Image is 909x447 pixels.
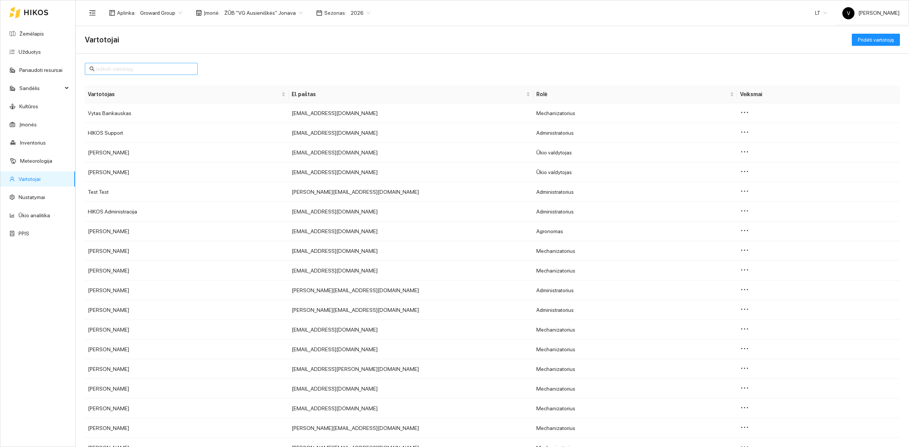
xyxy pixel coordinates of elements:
button: menu-fold [85,5,100,20]
td: [EMAIL_ADDRESS][DOMAIN_NAME] [289,379,533,399]
span: V [847,7,850,19]
td: Ūkio valdytojas [533,143,737,162]
td: [PERSON_NAME] [85,300,289,320]
td: Mechanizatorius [533,103,737,123]
td: [EMAIL_ADDRESS][DOMAIN_NAME] [289,241,533,261]
a: Vartotojai [19,176,41,182]
span: calendar [316,10,322,16]
span: ŽŪB "VG Ausieniškės" Jonava [224,7,303,19]
td: [EMAIL_ADDRESS][DOMAIN_NAME] [289,320,533,340]
span: layout [109,10,115,16]
td: [PERSON_NAME] [85,320,289,340]
a: Įmonės [19,121,37,128]
span: El. paštas [292,90,525,98]
span: ellipsis [740,167,749,176]
td: Administratorius [533,182,737,202]
a: Žemėlapis [19,31,44,37]
a: Ūkio analitika [19,212,50,218]
span: ellipsis [740,108,749,117]
span: Pridėti vartotoją [858,36,894,44]
span: menu-fold [89,9,96,16]
span: shop [196,10,202,16]
td: Administratorius [533,202,737,221]
span: [PERSON_NAME] [842,10,900,16]
th: this column's title is El. paštas,this column is sortable [289,86,533,103]
span: ellipsis [740,285,749,294]
td: Mechanizatorius [533,241,737,261]
td: [PERSON_NAME] [85,261,289,280]
span: ellipsis [740,403,749,412]
span: Sandėlis [19,81,62,96]
td: Mechanizatorius [533,320,737,340]
td: Mechanizatorius [533,359,737,379]
th: this column's title is Vartotojas,this column is sortable [85,86,289,103]
td: Vytas Bankauskas [85,103,289,123]
td: [EMAIL_ADDRESS][DOMAIN_NAME] [289,221,533,241]
td: [EMAIL_ADDRESS][DOMAIN_NAME] [289,399,533,418]
td: [EMAIL_ADDRESS][DOMAIN_NAME] [289,103,533,123]
span: ellipsis [740,324,749,333]
a: PPIS [19,231,29,237]
a: Inventorius [20,140,46,146]
td: HIKOS Administracija [85,202,289,221]
td: Mechanizatorius [533,379,737,399]
td: Administratorius [533,300,737,320]
td: Mechanizatorius [533,340,737,359]
td: [PERSON_NAME] [85,241,289,261]
td: [EMAIL_ADDRESS][DOMAIN_NAME] [289,143,533,162]
span: ellipsis [740,226,749,235]
span: ellipsis [740,246,749,255]
td: [EMAIL_ADDRESS][DOMAIN_NAME] [289,261,533,280]
td: [PERSON_NAME] [85,143,289,162]
a: Užduotys [19,49,41,55]
th: this column's title is Rolė,this column is sortable [533,86,737,103]
span: Įmonė : [204,9,220,17]
td: [PERSON_NAME] [85,280,289,300]
td: [EMAIL_ADDRESS][DOMAIN_NAME] [289,162,533,182]
td: Mechanizatorius [533,418,737,438]
td: [PERSON_NAME][EMAIL_ADDRESS][DOMAIN_NAME] [289,418,533,438]
input: Ieškoti vartotojų [96,65,193,73]
td: [PERSON_NAME] [85,399,289,418]
td: [PERSON_NAME] [85,418,289,438]
td: [PERSON_NAME][EMAIL_ADDRESS][DOMAIN_NAME] [289,280,533,300]
span: Groward Group [140,7,182,19]
td: Ūkio valdytojas [533,162,737,182]
td: [EMAIL_ADDRESS][PERSON_NAME][DOMAIN_NAME] [289,359,533,379]
span: LT [815,7,827,19]
span: ellipsis [740,187,749,196]
th: Veiksmai [737,86,900,103]
td: [PERSON_NAME] [85,359,289,379]
td: Mechanizatorius [533,399,737,418]
td: [EMAIL_ADDRESS][DOMAIN_NAME] [289,340,533,359]
td: HIKOS Support [85,123,289,143]
span: ellipsis [740,383,749,392]
span: ellipsis [740,147,749,156]
span: ellipsis [740,364,749,373]
td: [PERSON_NAME] [85,379,289,399]
a: Panaudoti resursai [19,67,62,73]
td: [EMAIL_ADDRESS][DOMAIN_NAME] [289,202,533,221]
span: Vartotojas [88,90,280,98]
td: Mechanizatorius [533,261,737,280]
span: Vartotojai [85,34,119,46]
td: [PERSON_NAME][EMAIL_ADDRESS][DOMAIN_NAME] [289,300,533,320]
td: [PERSON_NAME] [85,340,289,359]
span: ellipsis [740,344,749,353]
td: [PERSON_NAME][EMAIL_ADDRESS][DOMAIN_NAME] [289,182,533,202]
td: [PERSON_NAME] [85,221,289,241]
a: Kultūros [19,103,38,109]
td: [EMAIL_ADDRESS][DOMAIN_NAME] [289,123,533,143]
td: Administratorius [533,280,737,300]
a: Meteorologija [20,158,52,164]
td: Administratorius [533,123,737,143]
td: [PERSON_NAME] [85,162,289,182]
span: Rolė [536,90,728,98]
span: Aplinka : [117,9,136,17]
a: Nustatymai [19,194,45,200]
span: 2026 [351,7,370,19]
span: ellipsis [740,265,749,274]
span: ellipsis [740,423,749,432]
span: search [89,66,95,72]
span: ellipsis [740,128,749,137]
